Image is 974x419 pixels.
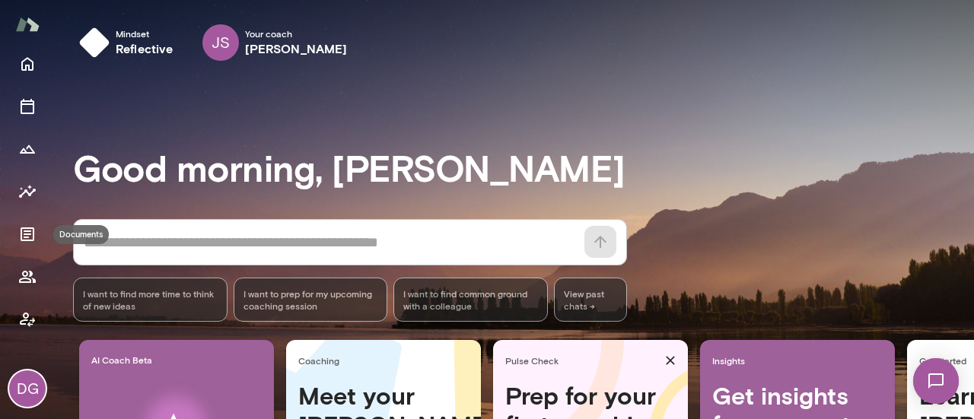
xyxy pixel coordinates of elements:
[83,287,218,312] span: I want to find more time to think of new ideas
[9,370,46,407] div: DG
[73,278,228,322] div: I want to find more time to think of new ideas
[403,287,538,312] span: I want to find common ground with a colleague
[712,354,889,367] span: Insights
[53,225,109,244] div: Documents
[234,278,388,322] div: I want to prep for my upcoming coaching session
[12,49,43,79] button: Home
[12,219,43,249] button: Documents
[12,262,43,292] button: Members
[245,27,348,40] span: Your coach
[79,27,110,58] img: mindset
[505,354,659,367] span: Pulse Check
[12,304,43,335] button: Coach app
[554,278,627,322] span: View past chats ->
[202,24,239,61] div: JS
[12,134,43,164] button: Growth Plan
[73,146,974,189] h3: Good morning, [PERSON_NAME]
[298,354,475,367] span: Coaching
[116,27,173,40] span: Mindset
[15,10,40,39] img: Mento
[91,354,268,366] span: AI Coach Beta
[12,176,43,207] button: Insights
[243,287,378,312] span: I want to prep for my upcoming coaching session
[245,40,348,58] h6: [PERSON_NAME]
[116,40,173,58] h6: reflective
[73,18,186,67] button: Mindsetreflective
[393,278,548,322] div: I want to find common ground with a colleague
[192,18,358,67] div: JSYour coach[PERSON_NAME]
[12,91,43,122] button: Sessions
